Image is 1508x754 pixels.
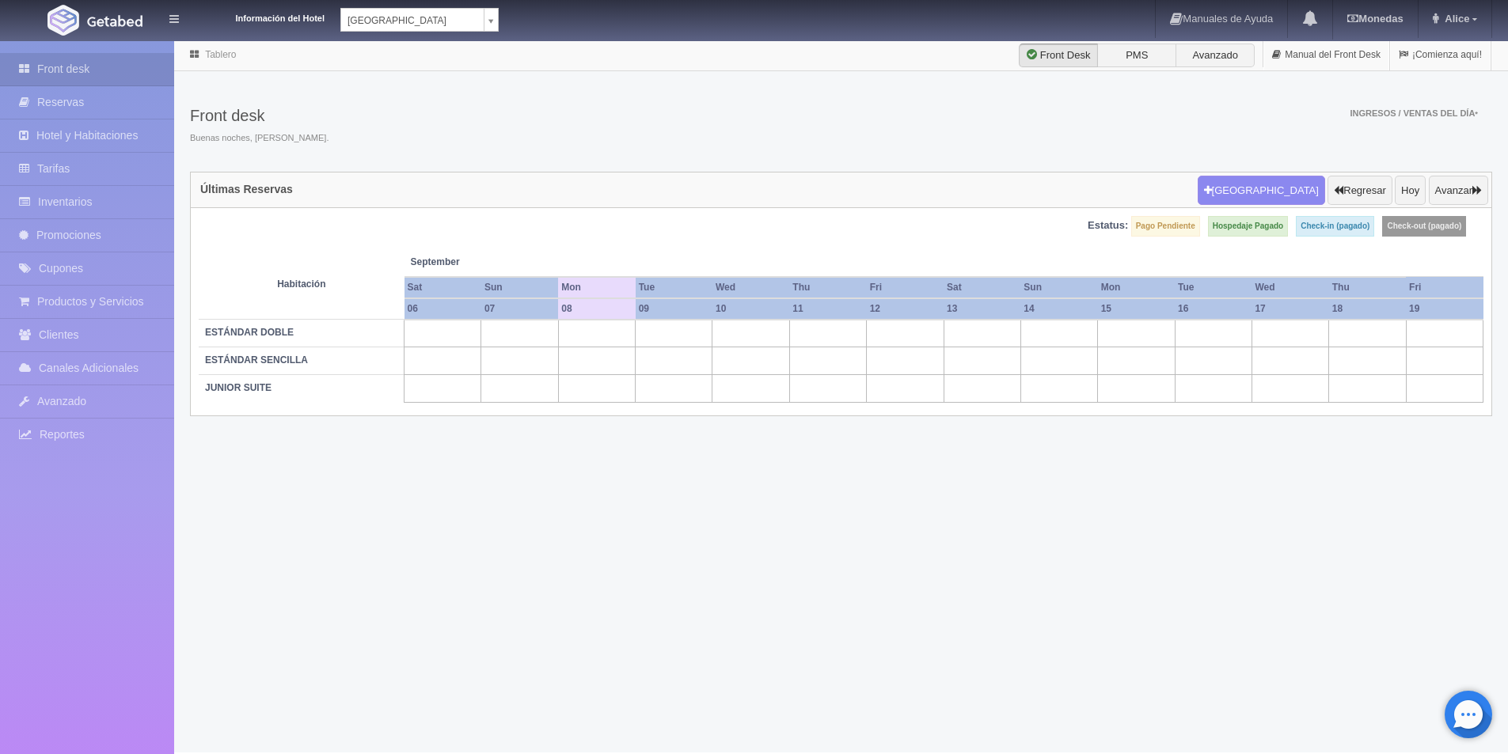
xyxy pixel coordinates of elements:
span: Buenas noches, [PERSON_NAME]. [190,132,329,145]
th: 06 [405,298,481,320]
a: Manual del Front Desk [1263,40,1389,70]
th: 08 [558,298,635,320]
h4: Últimas Reservas [200,184,293,195]
th: 09 [636,298,712,320]
th: Tue [636,277,712,298]
th: 10 [712,298,789,320]
label: Hospedaje Pagado [1208,216,1288,237]
span: Alice [1441,13,1469,25]
th: 13 [944,298,1020,320]
th: 15 [1098,298,1175,320]
th: 12 [867,298,944,320]
label: Check-out (pagado) [1382,216,1466,237]
th: Sun [481,277,558,298]
button: Hoy [1395,176,1426,206]
button: [GEOGRAPHIC_DATA] [1198,176,1325,206]
span: [GEOGRAPHIC_DATA] [348,9,477,32]
th: Thu [1329,277,1406,298]
th: Sun [1020,277,1097,298]
b: Monedas [1347,13,1403,25]
th: 18 [1329,298,1406,320]
th: 16 [1175,298,1252,320]
button: Regresar [1328,176,1392,206]
th: Fri [1406,277,1483,298]
a: ¡Comienza aquí! [1390,40,1491,70]
th: 14 [1020,298,1097,320]
label: Estatus: [1088,218,1128,233]
th: Wed [1252,277,1328,298]
a: Tablero [205,49,236,60]
button: Avanzar [1429,176,1488,206]
th: 17 [1252,298,1328,320]
img: Getabed [47,5,79,36]
a: [GEOGRAPHIC_DATA] [340,8,499,32]
b: ESTÁNDAR SENCILLA [205,354,308,366]
label: Check-in (pagado) [1296,216,1374,237]
th: Sat [944,277,1020,298]
th: Fri [867,277,944,298]
label: PMS [1097,44,1176,67]
th: 07 [481,298,558,320]
b: ESTÁNDAR DOBLE [205,327,294,338]
th: 11 [789,298,866,320]
span: September [411,256,553,269]
th: Sat [405,277,481,298]
th: Wed [712,277,789,298]
th: Tue [1175,277,1252,298]
h3: Front desk [190,107,329,124]
b: JUNIOR SUITE [205,382,272,393]
img: Getabed [87,15,142,27]
th: 19 [1406,298,1483,320]
th: Mon [1098,277,1175,298]
label: Front Desk [1019,44,1098,67]
span: Ingresos / Ventas del día [1350,108,1478,118]
dt: Información del Hotel [198,8,325,25]
th: Mon [558,277,635,298]
label: Avanzado [1176,44,1255,67]
label: Pago Pendiente [1131,216,1200,237]
strong: Habitación [277,278,325,290]
th: Thu [789,277,866,298]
